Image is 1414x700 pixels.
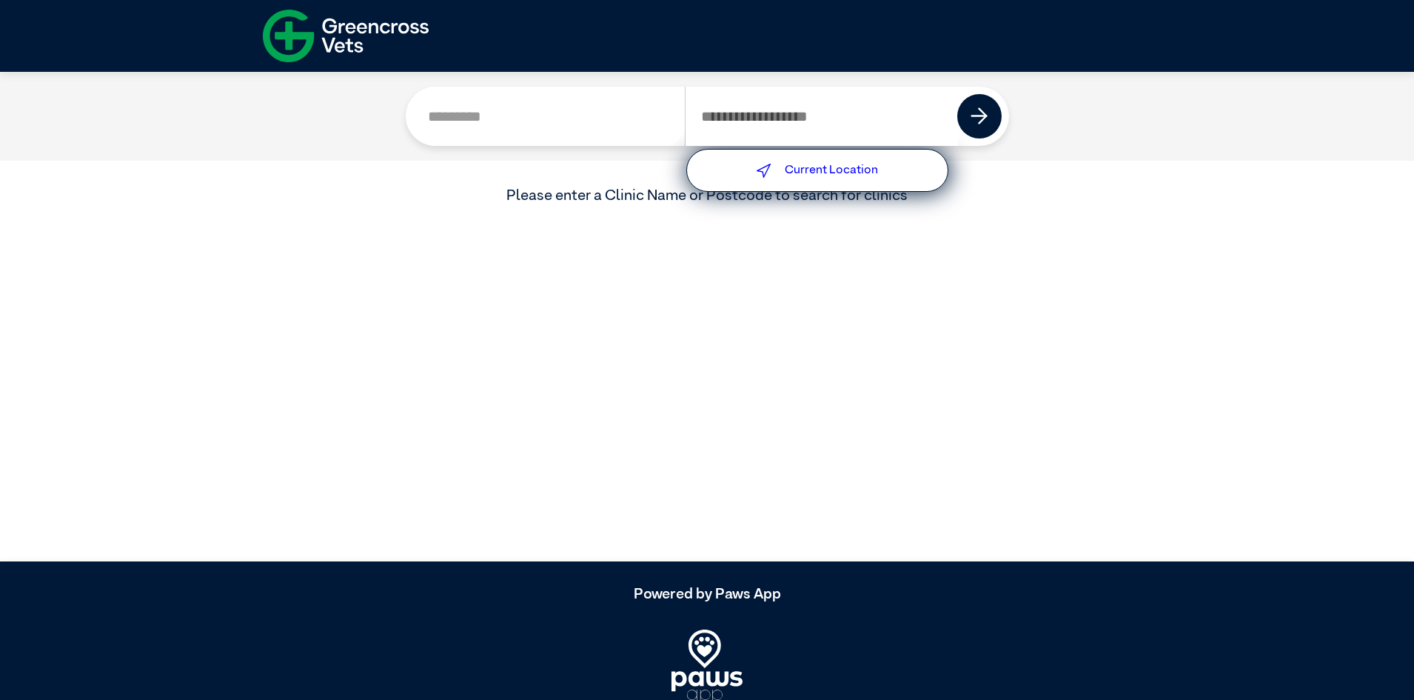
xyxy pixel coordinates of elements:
[263,184,1151,207] div: Please enter a Clinic Name or Postcode to search for clinics
[785,164,878,176] label: Current Location
[971,107,988,125] img: icon-right
[413,87,686,146] input: Search by Clinic Name
[263,585,1151,603] h5: Powered by Paws App
[263,4,429,68] img: f-logo
[685,87,958,146] input: Search by Postcode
